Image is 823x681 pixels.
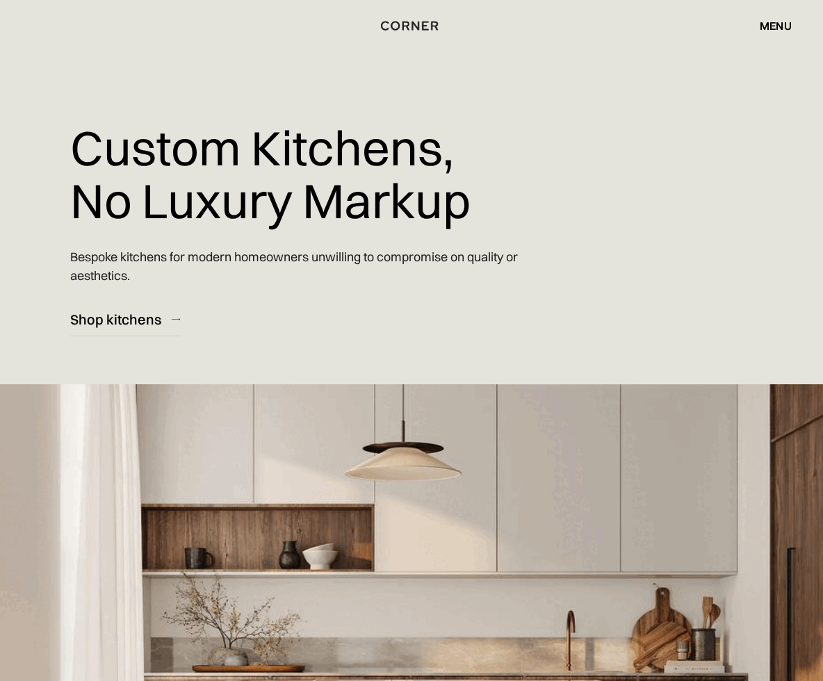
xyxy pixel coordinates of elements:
[760,20,792,31] div: menu
[70,237,544,295] p: Bespoke kitchens for modern homeowners unwilling to compromise on quality or aesthetics.
[70,310,161,329] div: Shop kitchens
[70,111,471,237] h1: Custom Kitchens, No Luxury Markup
[360,17,462,35] a: home
[746,14,792,38] div: menu
[70,302,180,336] a: Shop kitchens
